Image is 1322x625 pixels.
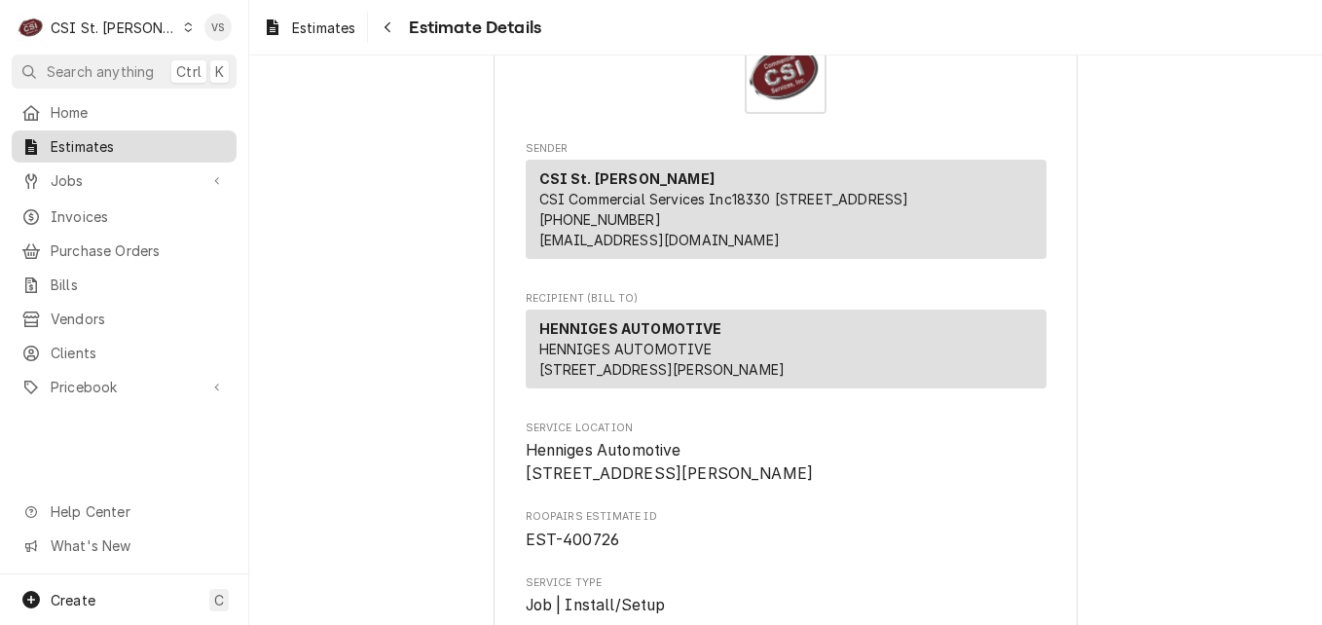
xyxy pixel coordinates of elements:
button: Navigate back [372,12,403,43]
span: Clients [51,343,227,363]
span: C [214,590,224,610]
span: Service Type [526,575,1047,591]
a: Home [12,96,237,129]
div: C [18,14,45,41]
a: Go to What's New [12,530,237,562]
span: K [215,61,224,82]
img: Logo [745,32,826,114]
span: Service Type [526,594,1047,617]
span: CSI Commercial Services Inc18330 [STREET_ADDRESS] [539,191,909,207]
div: Sender [526,160,1047,267]
div: Vicky Stuesse's Avatar [204,14,232,41]
a: Invoices [12,201,237,233]
span: Estimate Details [403,15,541,41]
button: Search anythingCtrlK [12,55,237,89]
div: Recipient (Bill To) [526,310,1047,388]
a: [PHONE_NUMBER] [539,211,661,228]
span: Pricebook [51,377,198,397]
a: Estimates [12,130,237,163]
div: Service Location [526,421,1047,486]
span: Service Location [526,439,1047,485]
span: Job | Install/Setup [526,596,666,614]
span: Bills [51,275,227,295]
span: Estimates [292,18,355,38]
span: Help Center [51,501,225,522]
div: CSI St. Louis's Avatar [18,14,45,41]
span: Invoices [51,206,227,227]
span: Search anything [47,61,154,82]
a: Estimates [255,12,363,44]
strong: HENNIGES AUTOMOTIVE [539,320,722,337]
a: Bills [12,269,237,301]
div: Recipient (Bill To) [526,310,1047,396]
a: Go to Pricebook [12,371,237,403]
span: Recipient (Bill To) [526,291,1047,307]
div: CSI St. [PERSON_NAME] [51,18,177,38]
a: Purchase Orders [12,235,237,267]
a: Go to Jobs [12,165,237,197]
span: Roopairs Estimate ID [526,509,1047,525]
div: Estimate Recipient [526,291,1047,397]
span: Create [51,592,95,608]
strong: CSI St. [PERSON_NAME] [539,170,715,187]
div: Roopairs Estimate ID [526,509,1047,551]
span: Sender [526,141,1047,157]
span: Vendors [51,309,227,329]
div: Service Type [526,575,1047,617]
span: Estimates [51,136,227,157]
span: EST-400726 [526,531,620,549]
span: Service Location [526,421,1047,436]
span: Roopairs Estimate ID [526,529,1047,552]
span: Purchase Orders [51,240,227,261]
span: What's New [51,535,225,556]
div: VS [204,14,232,41]
span: Henniges Automotive [STREET_ADDRESS][PERSON_NAME] [526,441,814,483]
div: Estimate Sender [526,141,1047,268]
a: [EMAIL_ADDRESS][DOMAIN_NAME] [539,232,780,248]
a: Clients [12,337,237,369]
span: Ctrl [176,61,202,82]
span: HENNIGES AUTOMOTIVE [STREET_ADDRESS][PERSON_NAME] [539,341,786,378]
span: Home [51,102,227,123]
a: Vendors [12,303,237,335]
a: Go to Help Center [12,496,237,528]
div: Sender [526,160,1047,259]
span: Jobs [51,170,198,191]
